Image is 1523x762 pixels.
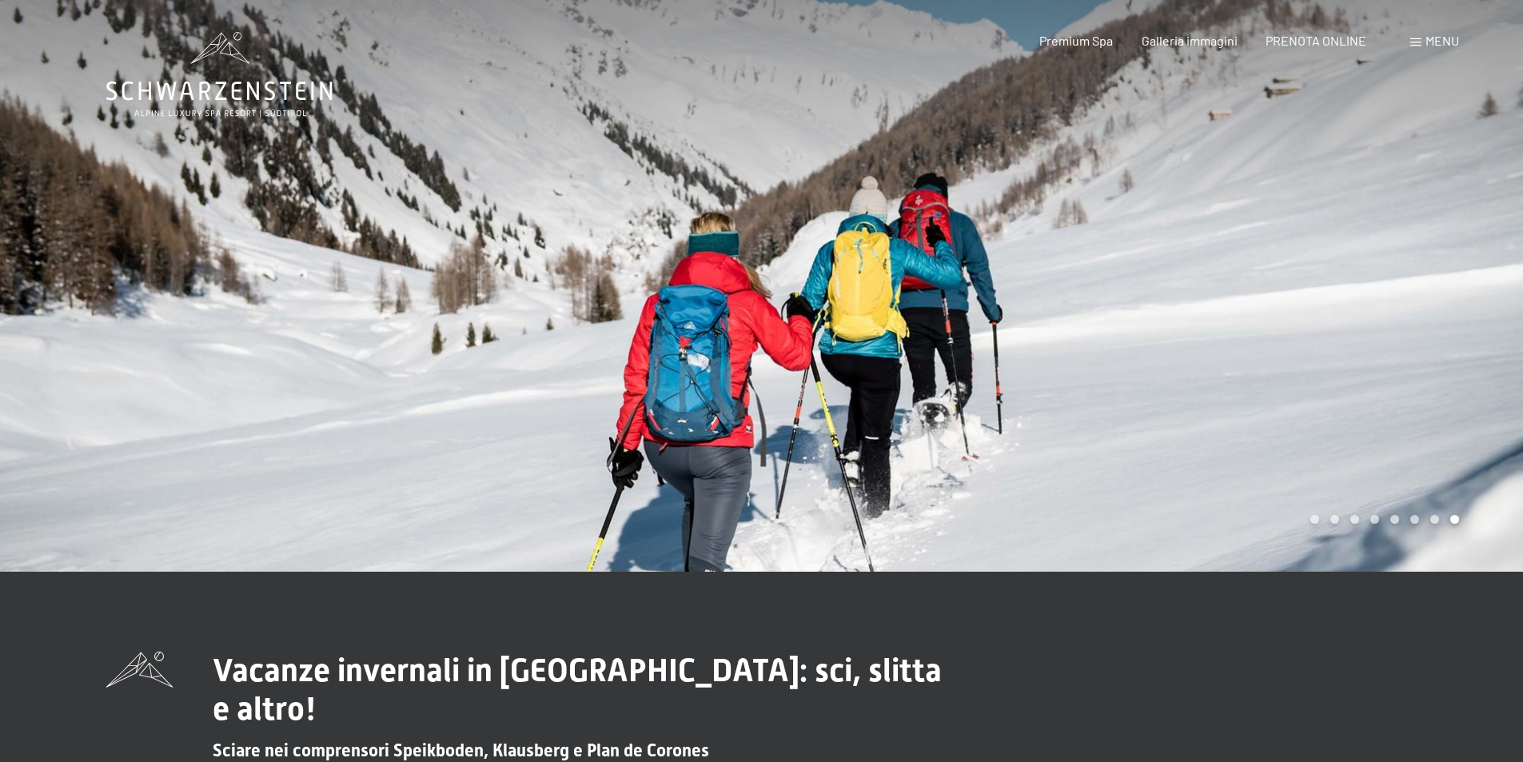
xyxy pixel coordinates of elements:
span: Menu [1425,33,1459,48]
div: Carousel Page 2 [1330,515,1339,524]
a: Premium Spa [1039,33,1113,48]
a: Galleria immagini [1142,33,1238,48]
div: Carousel Page 4 [1370,515,1379,524]
div: Carousel Page 5 [1390,515,1399,524]
div: Carousel Pagination [1305,515,1459,524]
div: Carousel Page 7 [1430,515,1439,524]
div: Carousel Page 6 [1410,515,1419,524]
span: Vacanze invernali in [GEOGRAPHIC_DATA]: sci, slitta e altro! [213,652,942,728]
a: PRENOTA ONLINE [1266,33,1366,48]
span: Sciare nei comprensori Speikboden, Klausberg e Plan de Corones [213,740,709,760]
div: Carousel Page 1 [1310,515,1319,524]
div: Carousel Page 3 [1350,515,1359,524]
div: Carousel Page 8 (Current Slide) [1450,515,1459,524]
